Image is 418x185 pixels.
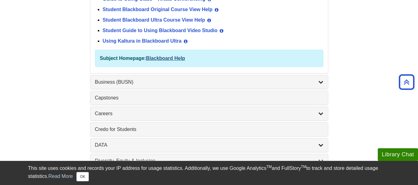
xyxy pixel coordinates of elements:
[103,7,213,12] a: Student Blackboard Original Course View Help
[95,78,323,86] a: Business (BUSN)
[301,165,306,169] sup: TM
[95,141,323,149] a: DATA
[266,165,272,169] sup: TM
[95,126,323,133] a: Credo for Students
[95,110,323,117] a: Careers
[103,28,218,33] a: Student Guide to Using Blackboard Video Studio
[397,78,416,86] a: Back to Top
[76,172,88,181] button: Close
[95,157,323,165] a: Diversity, Equity & Inclusion
[95,94,323,102] a: Capstones
[378,148,418,161] button: Library Chat
[146,56,185,61] a: Blackboard Help
[100,56,146,61] strong: Subject Homepage:
[103,17,205,23] a: Student Blackboard Ultra Course View Help
[48,174,73,179] a: Read More
[103,38,182,44] a: Using Kaltura in Blackboard Ultra
[28,165,390,181] div: This site uses cookies and records your IP address for usage statistics. Additionally, we use Goo...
